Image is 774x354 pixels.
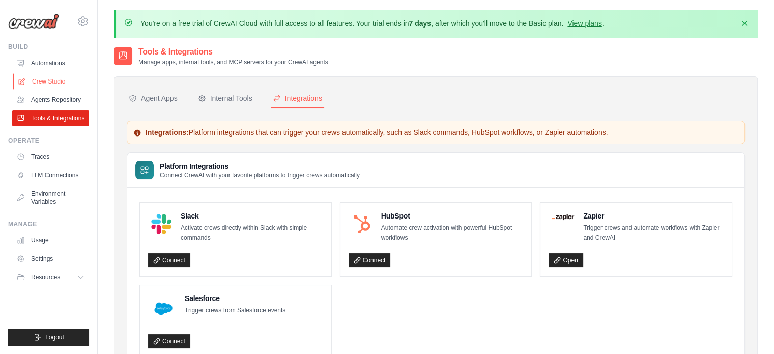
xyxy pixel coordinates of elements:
[148,253,190,267] a: Connect
[181,223,323,243] p: Activate crews directly within Slack with simple commands
[138,46,328,58] h2: Tools & Integrations
[381,211,524,221] h4: HubSpot
[196,89,254,108] button: Internal Tools
[13,73,90,90] a: Crew Studio
[12,185,89,210] a: Environment Variables
[148,334,190,348] a: Connect
[12,251,89,267] a: Settings
[31,273,60,281] span: Resources
[151,296,176,321] img: Salesforce Logo
[127,89,180,108] button: Agent Apps
[198,93,252,103] div: Internal Tools
[133,127,738,138] p: Platform integrations that can trigger your crews automatically, such as Slack commands, HubSpot ...
[8,14,59,29] img: Logo
[138,58,328,66] p: Manage apps, internal tools, and MCP servers for your CrewAI agents
[8,43,89,51] div: Build
[12,92,89,108] a: Agents Repository
[140,18,604,29] p: You're on a free trial of CrewAI Cloud with full access to all features. Your trial ends in , aft...
[185,306,285,316] p: Trigger crews from Salesforce events
[583,223,724,243] p: Trigger crews and automate workflows with Zapier and CrewAI
[8,137,89,145] div: Operate
[409,19,431,28] strong: 7 days
[8,329,89,346] button: Logout
[146,128,189,137] strong: Integrations:
[552,214,574,220] img: Zapier Logo
[12,232,89,249] a: Usage
[352,214,372,234] img: HubSpot Logo
[8,220,89,228] div: Manage
[271,89,324,108] button: Integrations
[12,269,89,285] button: Resources
[381,223,524,243] p: Automate crew activation with powerful HubSpot workflows
[160,161,360,171] h3: Platform Integrations
[160,171,360,179] p: Connect CrewAI with your favorite platforms to trigger crews automatically
[12,55,89,71] a: Automations
[151,214,171,234] img: Slack Logo
[12,110,89,126] a: Tools & Integrations
[12,167,89,183] a: LLM Connections
[45,333,64,341] span: Logout
[349,253,391,267] a: Connect
[567,19,601,28] a: View plans
[181,211,323,221] h4: Slack
[583,211,724,221] h4: Zapier
[129,93,178,103] div: Agent Apps
[273,93,322,103] div: Integrations
[12,149,89,165] a: Traces
[185,293,285,304] h4: Salesforce
[549,253,583,267] a: Open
